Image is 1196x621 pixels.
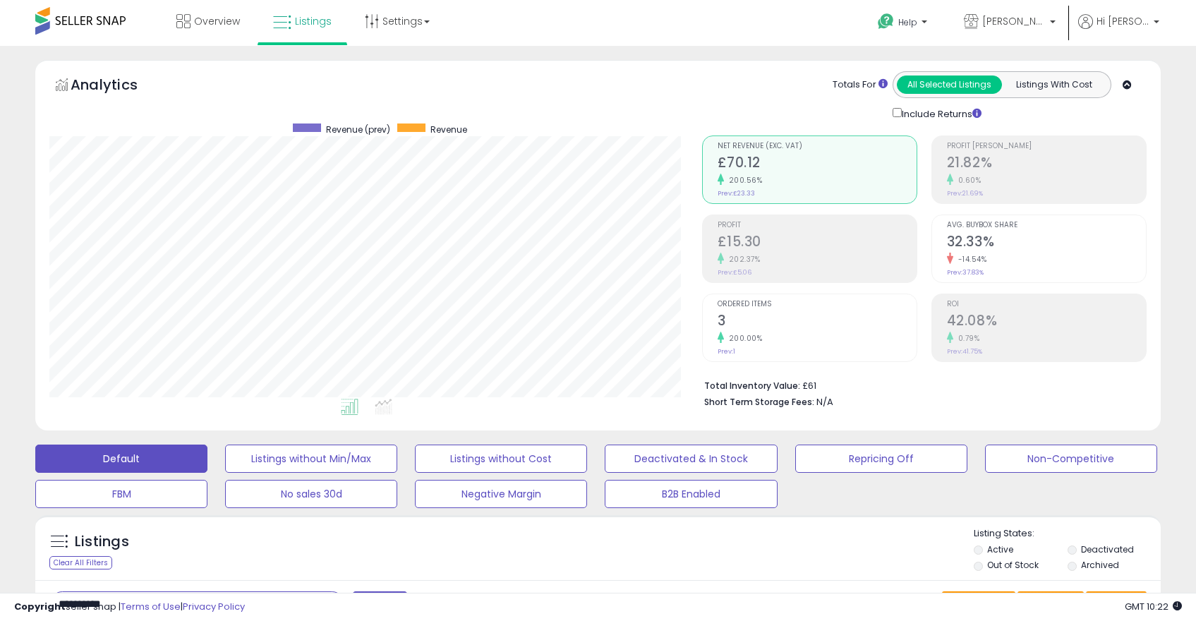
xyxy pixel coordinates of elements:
[71,75,165,98] h5: Analytics
[947,143,1146,150] span: Profit [PERSON_NAME]
[987,543,1013,555] label: Active
[75,532,129,552] h5: Listings
[953,333,980,344] small: 0.79%
[1001,76,1106,94] button: Listings With Cost
[947,313,1146,332] h2: 42.08%
[1078,14,1159,46] a: Hi [PERSON_NAME]
[194,14,240,28] span: Overview
[795,445,967,473] button: Repricing Off
[1081,543,1134,555] label: Deactivated
[718,347,735,356] small: Prev: 1
[724,175,763,186] small: 200.56%
[718,189,755,198] small: Prev: £23.33
[1081,559,1119,571] label: Archived
[415,445,587,473] button: Listings without Cost
[816,395,833,409] span: N/A
[718,155,917,174] h2: £70.12
[415,480,587,508] button: Negative Margin
[605,445,777,473] button: Deactivated & In Stock
[225,445,397,473] button: Listings without Min/Max
[704,380,800,392] b: Total Inventory Value:
[704,396,814,408] b: Short Term Storage Fees:
[1097,14,1149,28] span: Hi [PERSON_NAME]
[987,559,1039,571] label: Out of Stock
[1125,600,1182,613] span: 2025-08-18 10:22 GMT
[704,376,1136,393] li: £61
[898,16,917,28] span: Help
[49,556,112,569] div: Clear All Filters
[953,254,987,265] small: -14.54%
[605,480,777,508] button: B2B Enabled
[326,123,390,135] span: Revenue (prev)
[947,234,1146,253] h2: 32.33%
[295,14,332,28] span: Listings
[718,222,917,229] span: Profit
[982,14,1046,28] span: [PERSON_NAME]
[947,347,982,356] small: Prev: 41.75%
[947,155,1146,174] h2: 21.82%
[430,123,467,135] span: Revenue
[724,333,763,344] small: 200.00%
[833,78,888,92] div: Totals For
[866,2,941,46] a: Help
[882,105,998,121] div: Include Returns
[718,143,917,150] span: Net Revenue (Exc. VAT)
[35,480,207,508] button: FBM
[947,268,984,277] small: Prev: 37.83%
[897,76,1002,94] button: All Selected Listings
[14,601,245,614] div: seller snap | |
[35,445,207,473] button: Default
[985,445,1157,473] button: Non-Competitive
[877,13,895,30] i: Get Help
[947,189,983,198] small: Prev: 21.69%
[718,313,917,332] h2: 3
[947,301,1146,308] span: ROI
[947,222,1146,229] span: Avg. Buybox Share
[724,254,761,265] small: 202.37%
[953,175,981,186] small: 0.60%
[718,268,751,277] small: Prev: £5.06
[974,527,1161,541] p: Listing States:
[718,301,917,308] span: Ordered Items
[225,480,397,508] button: No sales 30d
[718,234,917,253] h2: £15.30
[14,600,66,613] strong: Copyright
